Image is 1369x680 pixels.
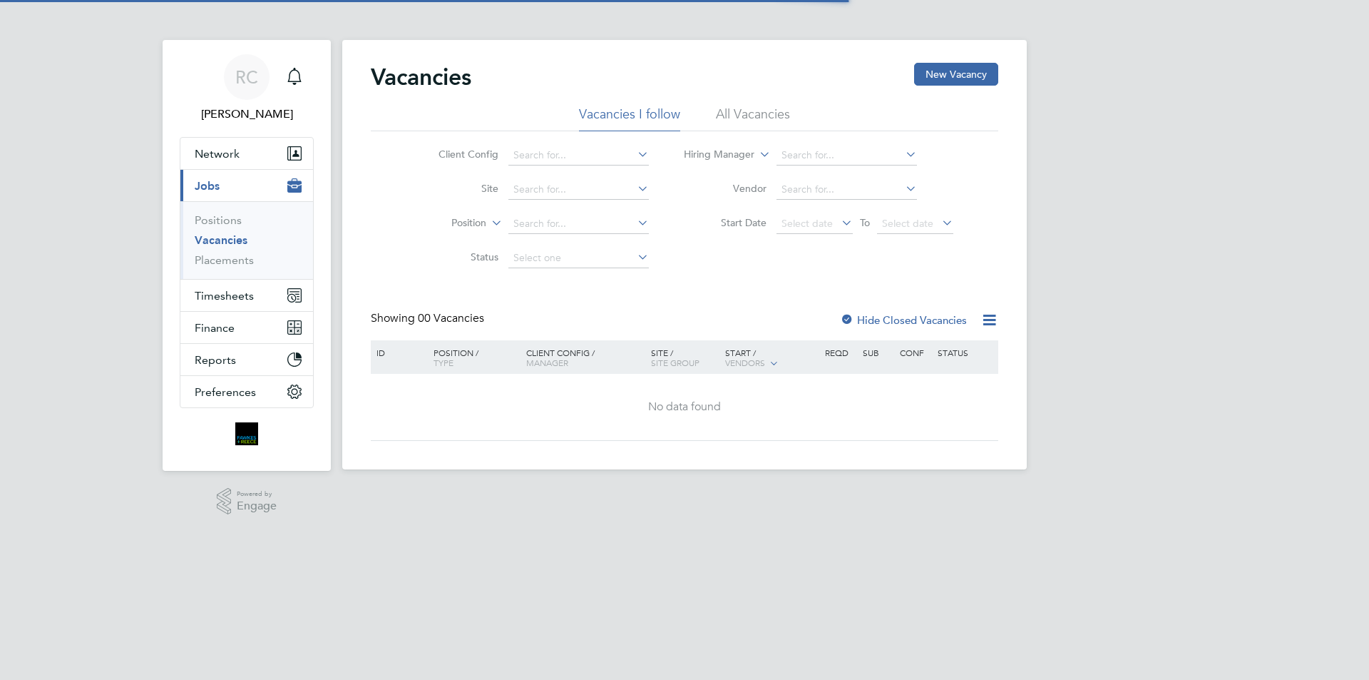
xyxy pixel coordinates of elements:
[508,180,649,200] input: Search for...
[523,340,647,375] div: Client Config /
[423,340,523,375] div: Position /
[180,344,313,375] button: Reports
[195,385,256,399] span: Preferences
[882,217,933,230] span: Select date
[217,488,277,515] a: Powered byEngage
[195,253,254,267] a: Placements
[508,248,649,268] input: Select one
[526,357,568,368] span: Manager
[163,40,331,471] nav: Main navigation
[235,422,258,445] img: bromak-logo-retina.png
[416,182,498,195] label: Site
[716,106,790,131] li: All Vacancies
[684,182,766,195] label: Vendor
[373,400,996,415] div: No data found
[404,216,486,230] label: Position
[195,321,235,335] span: Finance
[840,313,967,327] label: Hide Closed Vacancies
[180,201,313,279] div: Jobs
[434,357,453,368] span: Type
[934,340,996,365] div: Status
[684,216,766,229] label: Start Date
[776,146,917,166] input: Search for...
[371,311,487,326] div: Showing
[672,148,754,162] label: Hiring Manager
[195,289,254,303] span: Timesheets
[416,148,498,161] label: Client Config
[781,217,833,230] span: Select date
[180,170,313,201] button: Jobs
[180,106,314,123] span: Robyn Clarke
[373,340,423,365] div: ID
[722,340,821,376] div: Start /
[508,214,649,234] input: Search for...
[821,340,858,365] div: Reqd
[180,138,313,169] button: Network
[651,357,699,368] span: Site Group
[180,376,313,407] button: Preferences
[896,340,933,365] div: Conf
[856,213,874,232] span: To
[508,146,649,166] input: Search for...
[237,488,277,500] span: Powered by
[725,357,765,368] span: Vendors
[180,422,314,445] a: Go to home page
[418,311,484,325] span: 00 Vacancies
[235,68,258,86] span: RC
[195,179,220,193] span: Jobs
[195,233,247,247] a: Vacancies
[195,147,240,161] span: Network
[416,250,498,263] label: Status
[195,213,242,227] a: Positions
[180,312,313,343] button: Finance
[859,340,896,365] div: Sub
[647,340,722,375] div: Site /
[180,54,314,123] a: RC[PERSON_NAME]
[195,353,236,367] span: Reports
[776,180,917,200] input: Search for...
[579,106,680,131] li: Vacancies I follow
[180,280,313,311] button: Timesheets
[371,63,471,91] h2: Vacancies
[914,63,998,86] button: New Vacancy
[237,500,277,512] span: Engage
